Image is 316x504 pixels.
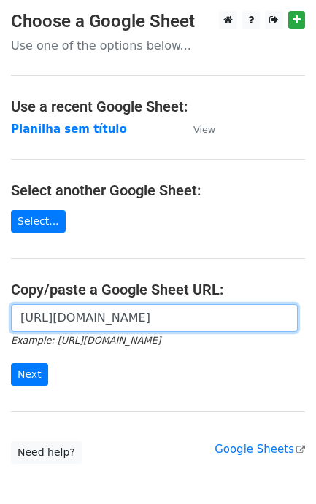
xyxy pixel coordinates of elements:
[243,434,316,504] iframe: Chat Widget
[193,124,215,135] small: View
[11,441,82,464] a: Need help?
[11,98,305,115] h4: Use a recent Google Sheet:
[11,335,161,346] small: Example: [URL][DOMAIN_NAME]
[11,38,305,53] p: Use one of the options below...
[11,363,48,386] input: Next
[11,210,66,233] a: Select...
[11,182,305,199] h4: Select another Google Sheet:
[11,123,127,136] a: Planilha sem título
[11,281,305,298] h4: Copy/paste a Google Sheet URL:
[11,11,305,32] h3: Choose a Google Sheet
[11,304,298,332] input: Paste your Google Sheet URL here
[243,434,316,504] div: Widget de chat
[215,443,305,456] a: Google Sheets
[179,123,215,136] a: View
